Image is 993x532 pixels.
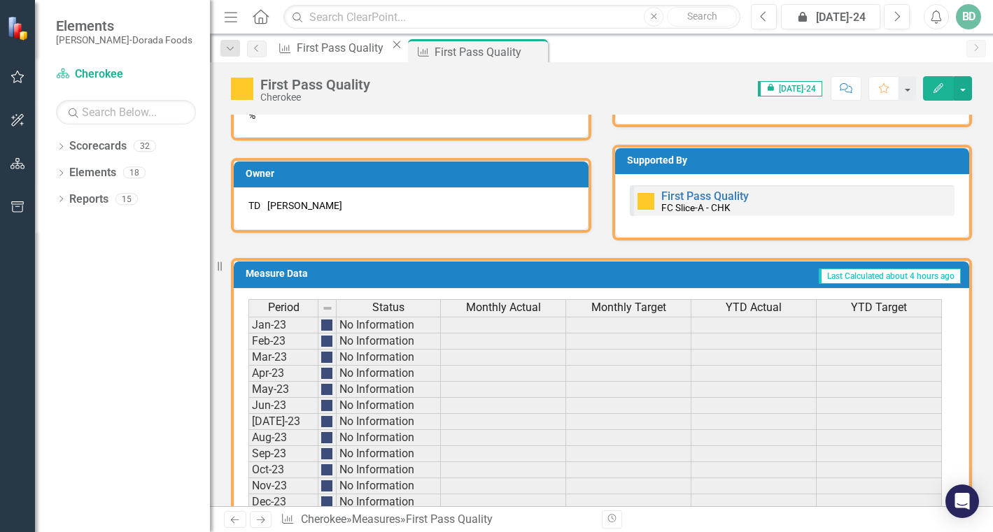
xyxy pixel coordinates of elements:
[337,414,441,430] td: No Information
[248,430,318,446] td: Aug-23
[301,512,346,526] a: Cherokee
[56,17,192,34] span: Elements
[321,464,332,475] img: png;base64,iVBORw0KGgoAAAANSUhEUgAAAJYAAADIAQMAAAAwS4omAAAAA1BMVEU9TXnnx7PJAAAACXBIWXMAAA7EAAAOxA...
[337,462,441,478] td: No Information
[956,4,981,29] button: BD
[248,110,255,121] span: %
[248,382,318,398] td: May-23
[352,512,400,526] a: Measures
[134,141,156,152] div: 32
[337,382,441,398] td: No Information
[337,366,441,382] td: No Information
[627,155,963,166] h3: Supported By
[321,336,332,347] img: png;base64,iVBORw0KGgoAAAANSUhEUgAAAJYAAADIAQMAAAAwS4omAAAAA1BMVEU9TXnnx7PJAAAACXBIWXMAAA7EAAAOxA...
[248,398,318,414] td: Jun-23
[321,352,332,363] img: png;base64,iVBORw0KGgoAAAANSUhEUgAAAJYAAADIAQMAAAAwS4omAAAAA1BMVEU9TXnnx7PJAAAACXBIWXMAAA7EAAAOxA...
[435,43,544,61] div: First Pass Quality
[248,317,318,333] td: Jan-23
[337,333,441,350] td: No Information
[321,319,332,331] img: png;base64,iVBORw0KGgoAAAANSUhEUgAAAJYAAADIAQMAAAAwS4omAAAAA1BMVEU9TXnnx7PJAAAACXBIWXMAAA7EAAAOxA...
[726,301,782,314] span: YTD Actual
[687,10,717,22] span: Search
[337,478,441,494] td: No Information
[337,494,441,510] td: No Information
[321,416,332,427] img: png;base64,iVBORw0KGgoAAAANSUhEUgAAAJYAAADIAQMAAAAwS4omAAAAA1BMVEU9TXnnx7PJAAAACXBIWXMAAA7EAAAOxA...
[248,446,318,462] td: Sep-23
[781,4,880,29] button: [DATE]-24
[248,414,318,430] td: [DATE]-23
[321,384,332,395] img: png;base64,iVBORw0KGgoAAAANSUhEUgAAAJYAAADIAQMAAAAwS4omAAAAA1BMVEU9TXnnx7PJAAAACXBIWXMAAA7EAAAOxA...
[268,301,300,314] span: Period
[321,432,332,443] img: png;base64,iVBORw0KGgoAAAANSUhEUgAAAJYAAADIAQMAAAAwS4omAAAAA1BMVEU9TXnnx7PJAAAACXBIWXMAAA7EAAAOxA...
[321,400,332,411] img: png;base64,iVBORw0KGgoAAAANSUhEUgAAAJYAAADIAQMAAAAwS4omAAAAA1BMVEU9TXnnx7PJAAAACXBIWXMAAA7EAAAOxA...
[56,66,196,82] a: Cherokee
[945,484,979,518] div: Open Intercom Messenger
[297,39,388,57] div: First Pass Quality
[851,301,907,314] span: YTD Target
[231,78,253,100] img: Caution
[248,494,318,510] td: Dec-23
[321,496,332,508] img: png;base64,iVBORw0KGgoAAAANSUhEUgAAAJYAAADIAQMAAAAwS4omAAAAA1BMVEU9TXnnx7PJAAAACXBIWXMAAA7EAAAOxA...
[283,5,740,29] input: Search ClearPoint...
[591,301,666,314] span: Monthly Target
[69,138,127,154] a: Scorecards
[321,368,332,379] img: png;base64,iVBORw0KGgoAAAANSUhEUgAAAJYAAADIAQMAAAAwS4omAAAAA1BMVEU9TXnnx7PJAAAACXBIWXMAAA7EAAAOxA...
[337,350,441,366] td: No Information
[466,301,541,314] span: Monthly Actual
[248,478,318,494] td: Nov-23
[661,202,731,213] small: FC Slice-A - CHK
[786,9,875,26] div: [DATE]-24
[56,34,192,45] small: [PERSON_NAME]-Dorada Foods
[69,165,116,181] a: Elements
[337,398,441,414] td: No Information
[337,446,441,462] td: No Information
[56,100,196,124] input: Search Below...
[246,168,582,179] h3: Owner
[248,333,318,350] td: Feb-23
[758,81,822,96] span: [DATE]-24
[406,512,493,526] div: First Pass Quality
[115,193,138,205] div: 15
[69,192,108,208] a: Reports
[322,303,333,314] img: 8DAGhfEEPCf229AAAAAElFTkSuQmCC
[819,268,961,284] span: Last Calculated about 4 hours ago
[248,350,318,366] td: Mar-23
[372,301,404,314] span: Status
[638,193,654,210] img: Caution
[337,317,441,333] td: No Information
[281,512,591,528] div: » »
[7,16,31,41] img: ClearPoint Strategy
[260,77,370,92] div: First Pass Quality
[248,462,318,478] td: Oct-23
[260,92,370,103] div: Cherokee
[321,448,332,459] img: png;base64,iVBORw0KGgoAAAANSUhEUgAAAJYAAADIAQMAAAAwS4omAAAAA1BMVEU9TXnnx7PJAAAACXBIWXMAAA7EAAAOxA...
[337,430,441,446] td: No Information
[123,167,146,179] div: 18
[248,199,260,213] div: TD
[267,199,342,213] div: [PERSON_NAME]
[667,7,737,27] button: Search
[246,268,463,279] h3: Measure Data
[274,39,388,57] a: First Pass Quality
[321,480,332,491] img: png;base64,iVBORw0KGgoAAAANSUhEUgAAAJYAAADIAQMAAAAwS4omAAAAA1BMVEU9TXnnx7PJAAAACXBIWXMAAA7EAAAOxA...
[661,189,749,203] a: First Pass Quality
[248,366,318,382] td: Apr-23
